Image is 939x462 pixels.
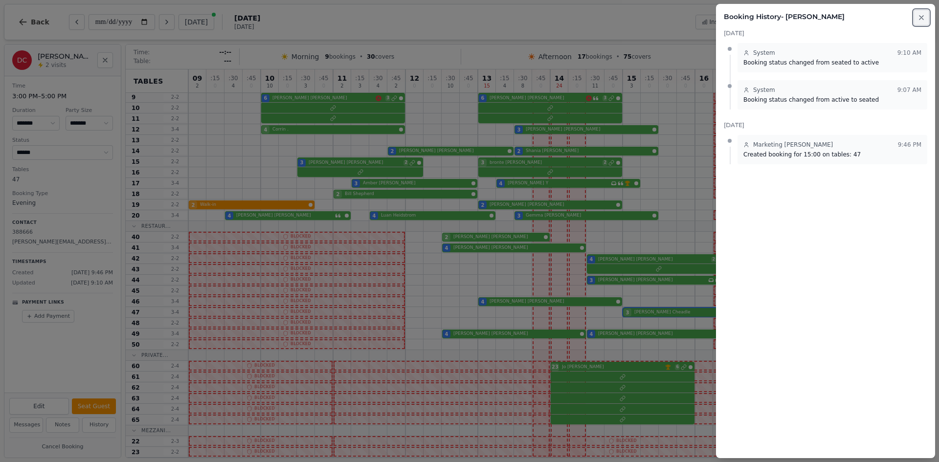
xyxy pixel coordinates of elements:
h3: [DATE] [724,121,927,129]
time: 9:10 AM [897,49,921,57]
time: 9:46 PM [898,141,921,149]
h2: Booking History - [PERSON_NAME] [724,12,927,22]
time: 9:07 AM [897,86,921,94]
span: System [753,49,775,57]
p: Booking status changed from seated to active [743,59,921,66]
span: System [753,86,775,94]
p: Created booking for 15:00 on tables: 47 [743,151,921,158]
span: Marketing [PERSON_NAME] [753,141,833,149]
h3: [DATE] [724,29,927,37]
p: Booking status changed from active to seated [743,96,921,104]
